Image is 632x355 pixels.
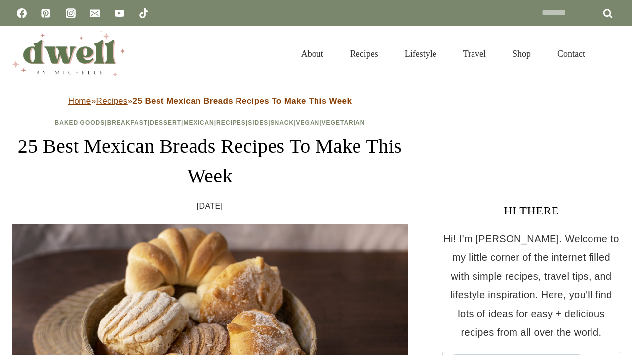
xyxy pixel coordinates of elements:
[296,119,320,126] a: Vegan
[150,119,181,126] a: Dessert
[133,96,352,106] strong: 25 Best Mexican Breads Recipes To Make This Week
[322,119,365,126] a: Vegetarian
[61,3,80,23] a: Instagram
[110,3,129,23] a: YouTube
[55,119,365,126] span: | | | | | | | |
[603,45,620,62] button: View Search Form
[12,31,125,76] img: DWELL by michelle
[499,36,544,71] a: Shop
[68,96,352,106] span: » »
[544,36,598,71] a: Contact
[85,3,105,23] a: Email
[96,96,127,106] a: Recipes
[271,119,294,126] a: Snack
[248,119,268,126] a: Sides
[288,36,598,71] nav: Primary Navigation
[36,3,56,23] a: Pinterest
[288,36,337,71] a: About
[134,3,154,23] a: TikTok
[392,36,450,71] a: Lifestyle
[107,119,148,126] a: Breakfast
[337,36,392,71] a: Recipes
[216,119,246,126] a: Recipes
[197,199,223,213] time: [DATE]
[55,119,105,126] a: Baked Goods
[450,36,499,71] a: Travel
[12,3,32,23] a: Facebook
[442,202,620,219] h3: HI THERE
[12,132,408,191] h1: 25 Best Mexican Breads Recipes To Make This Week
[442,229,620,342] p: Hi! I'm [PERSON_NAME]. Welcome to my little corner of the internet filled with simple recipes, tr...
[68,96,91,106] a: Home
[183,119,214,126] a: Mexican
